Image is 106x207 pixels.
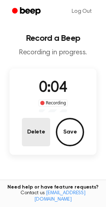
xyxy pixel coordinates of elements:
button: Delete Audio Record [22,118,50,146]
a: [EMAIL_ADDRESS][DOMAIN_NAME] [34,191,86,202]
span: 0:04 [39,81,67,96]
p: Recording in progress. [6,48,100,57]
a: Log Out [65,3,99,20]
span: Contact us [4,190,102,203]
a: Beep [7,5,47,18]
div: Recording [39,99,68,107]
button: Save Audio Record [56,118,84,146]
h1: Record a Beep [6,34,100,43]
